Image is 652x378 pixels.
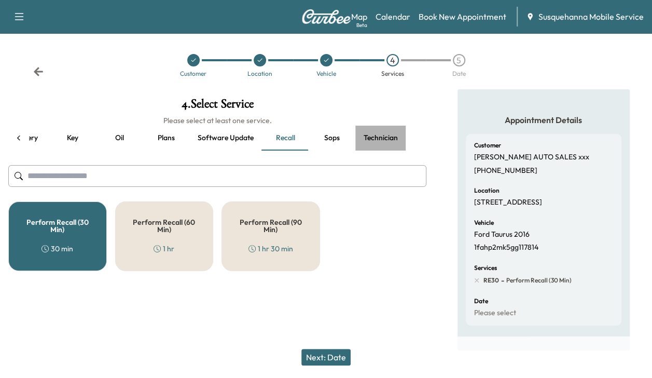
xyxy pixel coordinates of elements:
p: 1fahp2mk5gg117814 [474,243,538,252]
div: Date [452,71,466,77]
div: 1 hr [154,244,174,254]
h6: Customer [474,142,501,148]
p: [STREET_ADDRESS] [474,198,542,207]
div: 30 min [41,244,73,254]
span: Perform Recall (30 Min) [504,276,572,285]
img: Curbee Logo [301,9,351,24]
span: Susquehanna Mobile Service [538,10,644,23]
div: Customer [180,71,206,77]
button: Next: Date [301,349,351,366]
div: Beta [356,21,367,29]
span: RE30 [483,276,499,285]
h6: Please select at least one service. [8,115,426,126]
h6: Location [474,187,500,194]
p: Please select [474,308,516,318]
div: 1 hr 30 min [248,244,293,254]
a: Calendar [376,10,410,23]
h5: Perform Recall (90 Min) [239,219,303,233]
button: Technician [355,126,406,151]
p: Ford Taurus 2016 [474,230,530,239]
div: 4 [386,54,399,66]
button: Oil [96,126,143,151]
button: Sops [309,126,355,151]
a: Book New Appointment [419,10,506,23]
h5: Perform Recall (30 Min) [25,219,90,233]
button: Software update [189,126,262,151]
button: Key [49,126,96,151]
button: Plans [143,126,189,151]
p: [PHONE_NUMBER] [474,166,537,176]
h6: Services [474,265,497,271]
h5: Perform Recall (60 Min) [132,219,197,233]
a: MapBeta [351,10,367,23]
div: Vehicle [316,71,336,77]
div: Services [381,71,404,77]
div: Back [33,66,44,77]
h1: 4 . Select Service [8,98,426,115]
span: - [499,275,504,286]
div: Location [247,71,272,77]
h5: Appointment Details [466,114,621,126]
p: [PERSON_NAME] AUTO SALES xxx [474,153,589,162]
button: Recall [262,126,309,151]
h6: Vehicle [474,220,494,226]
h6: Date [474,298,488,304]
div: 5 [453,54,465,66]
